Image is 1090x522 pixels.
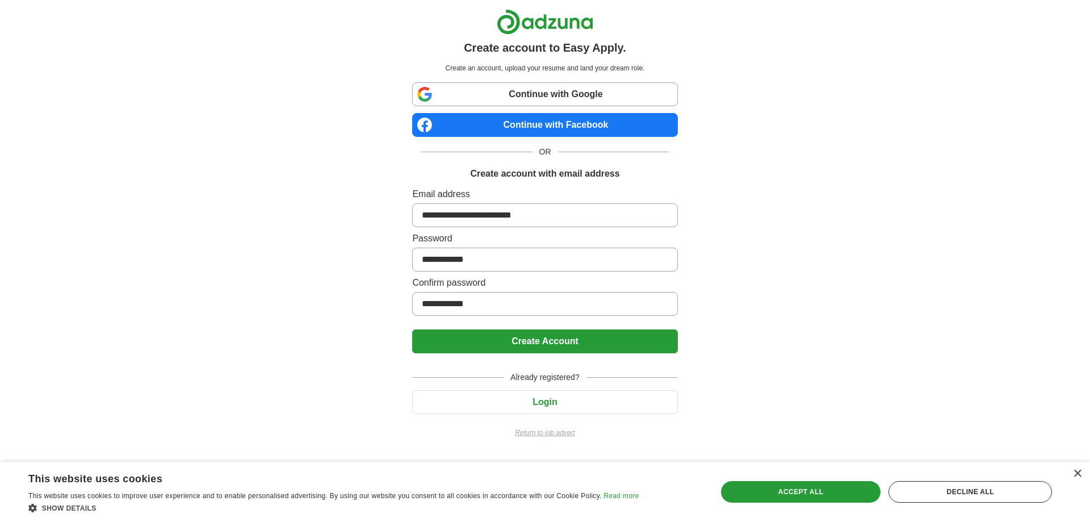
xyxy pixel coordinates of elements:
[412,232,677,245] label: Password
[412,276,677,290] label: Confirm password
[504,371,586,383] span: Already registered?
[28,469,610,486] div: This website uses cookies
[412,428,677,438] a: Return to job advert
[28,502,639,513] div: Show details
[412,187,677,201] label: Email address
[28,492,602,500] span: This website uses cookies to improve user experience and to enable personalised advertising. By u...
[412,82,677,106] a: Continue with Google
[412,329,677,353] button: Create Account
[464,39,626,56] h1: Create account to Easy Apply.
[533,146,558,158] span: OR
[470,167,619,181] h1: Create account with email address
[412,113,677,137] a: Continue with Facebook
[603,492,639,500] a: Read more, opens a new window
[721,481,881,503] div: Accept all
[42,504,97,512] span: Show details
[1073,470,1081,478] div: Close
[497,9,593,35] img: Adzuna logo
[888,481,1052,503] div: Decline all
[414,63,675,73] p: Create an account, upload your resume and land your dream role.
[412,390,677,414] button: Login
[412,397,677,407] a: Login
